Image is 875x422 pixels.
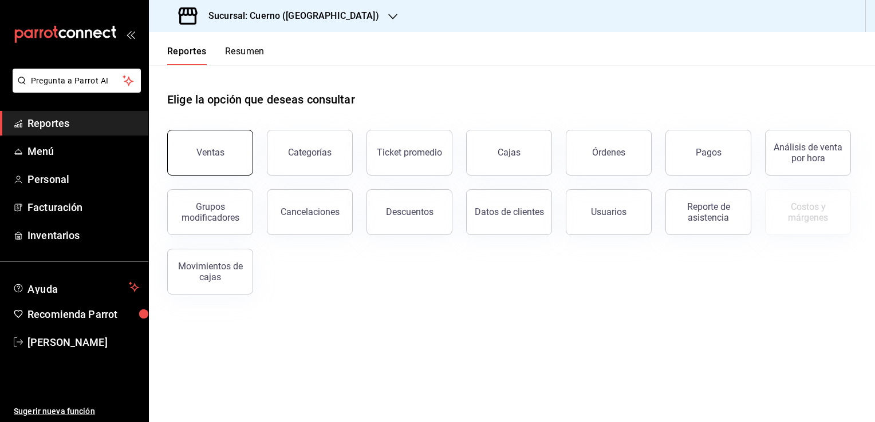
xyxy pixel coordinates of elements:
button: Resumen [225,46,265,65]
font: Personal [27,173,69,185]
font: Recomienda Parrot [27,308,117,320]
font: Sugerir nueva función [14,407,95,416]
button: Descuentos [366,189,452,235]
div: Cajas [498,147,521,158]
button: Cancelaciones [267,189,353,235]
div: Análisis de venta por hora [772,142,844,164]
font: Reportes [167,46,207,57]
span: Pregunta a Parrot AI [31,75,123,87]
div: Descuentos [386,206,433,217]
button: Usuarios [566,189,652,235]
button: Reporte de asistencia [665,189,751,235]
div: Pagos [696,147,722,158]
div: Usuarios [591,206,626,217]
div: Datos de clientes [475,206,544,217]
font: Reportes [27,117,69,129]
font: Inventarios [27,229,80,241]
div: Órdenes [592,147,625,158]
div: Cancelaciones [281,206,340,217]
font: Menú [27,145,54,157]
button: open_drawer_menu [126,30,135,39]
div: Grupos modificadores [175,201,246,223]
div: Pestañas de navegación [167,46,265,65]
font: [PERSON_NAME] [27,336,108,348]
button: Pregunta a Parrot AI [13,69,141,93]
button: Ventas [167,130,253,176]
div: Movimientos de cajas [175,261,246,282]
button: Categorías [267,130,353,176]
button: Pagos [665,130,751,176]
div: Ventas [196,147,224,158]
h1: Elige la opción que deseas consultar [167,91,355,108]
div: Costos y márgenes [772,201,844,223]
h3: Sucursal: Cuerno ([GEOGRAPHIC_DATA]) [199,9,379,23]
button: Ticket promedio [366,130,452,176]
button: Cajas [466,130,552,176]
div: Categorías [288,147,332,158]
button: Contrata inventarios para ver este reporte [765,189,851,235]
button: Órdenes [566,130,652,176]
button: Análisis de venta por hora [765,130,851,176]
div: Reporte de asistencia [673,201,744,223]
a: Pregunta a Parrot AI [8,83,141,95]
button: Grupos modificadores [167,189,253,235]
button: Movimientos de cajas [167,249,253,294]
div: Ticket promedio [377,147,442,158]
span: Ayuda [27,280,124,294]
button: Datos de clientes [466,189,552,235]
font: Facturación [27,201,82,213]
